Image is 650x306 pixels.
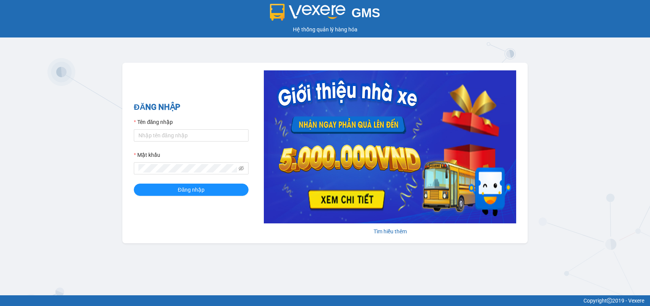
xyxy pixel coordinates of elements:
div: Hệ thống quản lý hàng hóa [2,25,648,34]
button: Đăng nhập [134,184,249,196]
div: Copyright 2019 - Vexere [6,296,644,305]
h2: ĐĂNG NHẬP [134,101,249,114]
div: Tìm hiểu thêm [264,227,516,236]
label: Tên đăng nhập [134,118,173,126]
a: GMS [270,11,380,18]
input: Tên đăng nhập [134,129,249,142]
span: eye-invisible [239,166,244,171]
input: Mật khẩu [138,164,237,173]
span: GMS [351,6,380,20]
label: Mật khẩu [134,151,160,159]
span: copyright [607,298,612,303]
img: banner-0 [264,70,516,223]
span: Đăng nhập [178,186,205,194]
img: logo 2 [270,4,346,21]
